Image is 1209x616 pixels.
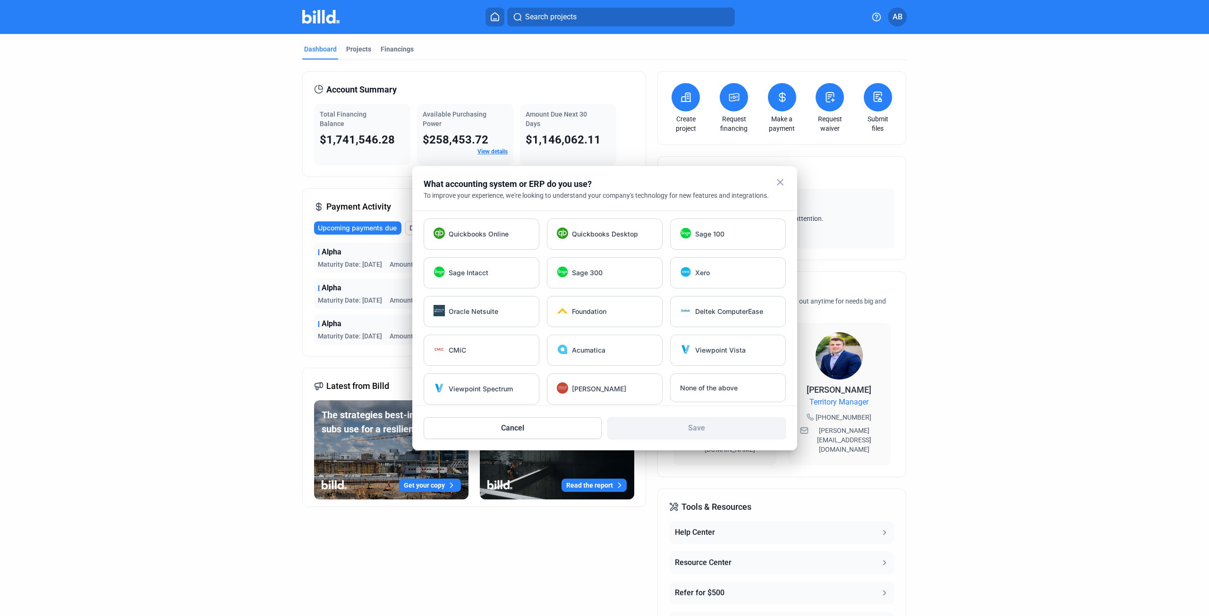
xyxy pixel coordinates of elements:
[449,268,488,278] span: Sage Intacct
[449,229,509,239] span: Quickbooks Online
[695,229,724,239] span: Sage 100
[449,307,498,316] span: Oracle Netsuite
[572,229,638,239] span: Quickbooks Desktop
[424,417,602,439] button: Cancel
[449,384,513,394] span: Viewpoint Spectrum
[680,383,738,393] span: None of the above
[572,307,606,316] span: Foundation
[695,346,746,355] span: Viewpoint Vista
[695,268,710,278] span: Xero
[572,384,626,394] span: [PERSON_NAME]
[449,346,466,355] span: CMiC
[695,307,763,316] span: Deltek ComputerEase
[424,177,762,191] div: What accounting system or ERP do you use?
[775,177,786,188] mat-icon: close
[424,191,786,200] div: To improve your experience, we're looking to understand your company's technology for new feature...
[607,417,786,439] button: Save
[572,346,605,355] span: Acumatica
[572,268,603,278] span: Sage 300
